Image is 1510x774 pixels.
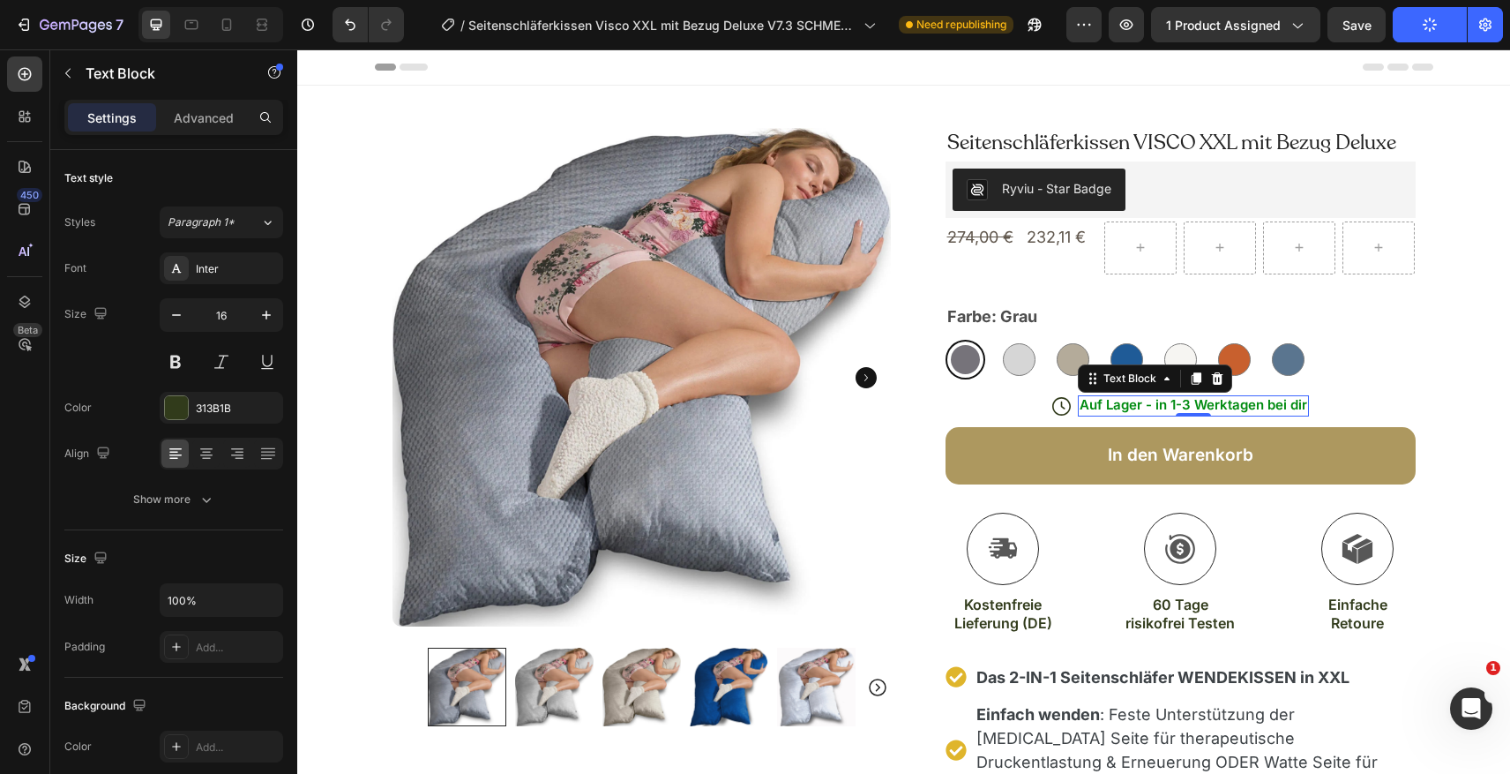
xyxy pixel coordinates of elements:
[1450,688,1492,730] iframe: Intercom live chat
[13,323,42,337] div: Beta
[64,442,114,466] div: Align
[705,130,814,148] div: Ryviu - Star Badge
[648,378,1118,435] button: In den Warenkorb
[87,109,137,127] p: Settings
[650,546,762,583] p: Kostenfreie Lieferung (DE)
[648,172,721,204] div: 274,00 €
[679,656,1080,746] span: : Feste Unterstützung der [MEDICAL_DATA] Seite für therapeutische Druckentlastung & Erneuerung OD...
[196,261,279,277] div: Inter
[161,584,282,616] input: Auto
[460,16,465,34] span: /
[160,207,283,238] button: Paragraph 1*
[782,347,1010,364] span: Auf Lager - in 1-3 Werktagen bei dir
[174,109,234,127] p: Advanced
[1486,661,1500,675] span: 1
[7,7,131,42] button: 7
[64,170,113,186] div: Text style
[1327,7,1386,42] button: Save
[196,740,279,755] div: Add...
[1151,7,1320,42] button: 1 product assigned
[64,547,111,571] div: Size
[648,79,1118,109] h1: Seitenschläferkissen VISCO XXL mit Bezug Deluxe
[64,214,95,230] div: Styles
[679,619,1052,637] strong: Das 2-IN-1 Seitenschläfer WENDEKISSEN in XXL
[64,695,150,718] div: Background
[811,395,956,417] div: In den Warenkorb
[196,401,279,417] div: 313B1B
[827,546,939,583] p: 60 Tage risikofrei Testen
[679,656,803,674] strong: Einfach wenden
[1005,546,1117,583] p: Einfache Retoure
[196,640,279,656] div: Add...
[168,214,235,230] span: Paragraph 1*
[728,172,800,204] div: 232,11 €
[64,400,92,416] div: Color
[64,303,111,327] div: Size
[64,592,93,608] div: Width
[64,639,105,655] div: Padding
[916,17,1006,33] span: Need republishing
[333,7,404,42] div: Undo/Redo
[781,346,1012,367] div: Rich Text Editor. Editing area: main
[558,318,579,339] button: Carousel Next Arrow
[468,16,856,34] span: Seitenschläferkissen Visco XXL mit Bezug Deluxe V7.3 SCHMERZ VAR
[655,119,828,162] button: Ryviu - Star Badge
[133,491,215,508] div: Show more
[648,252,742,283] legend: Farbe: Grau
[116,14,123,35] p: 7
[64,484,283,515] button: Show more
[1342,18,1372,33] span: Save
[17,188,42,202] div: 450
[64,260,86,276] div: Font
[803,321,863,337] div: Text Block
[64,739,92,755] div: Color
[86,63,235,84] p: Text Block
[669,130,691,151] img: CJed0K2x44sDEAE=.png
[297,49,1510,774] iframe: Design area
[1166,16,1281,34] span: 1 product assigned
[570,627,591,649] button: Carousel Next Arrow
